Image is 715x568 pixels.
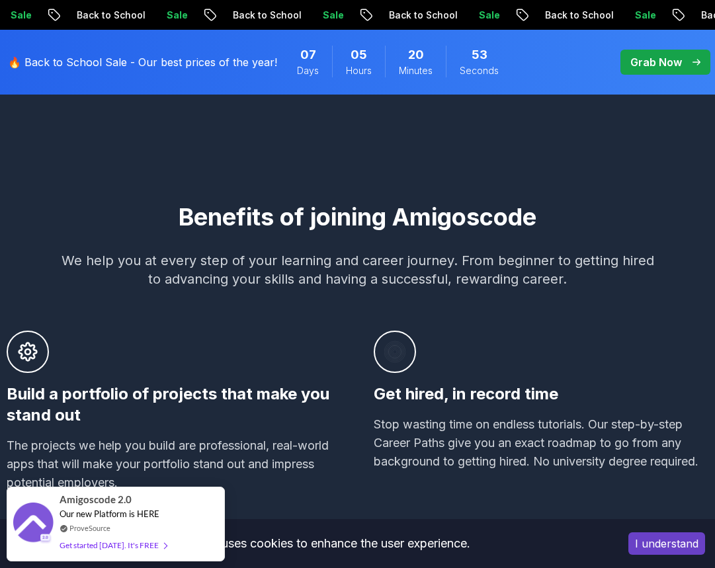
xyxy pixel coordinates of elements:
[60,538,167,553] div: Get started [DATE]. It's FREE
[7,436,342,492] p: The projects we help you build are professional, real-world apps that will make your portfolio st...
[312,9,355,22] p: Sale
[374,384,709,405] h3: Get hired, in record time
[628,532,705,555] button: Accept cookies
[297,64,319,77] span: Days
[300,46,316,64] span: 7 Days
[408,46,424,64] span: 20 Minutes
[222,9,312,22] p: Back to School
[60,508,159,519] span: Our new Platform is HERE
[630,54,682,70] p: Grab Now
[399,64,433,77] span: Minutes
[534,9,624,22] p: Back to School
[378,9,468,22] p: Back to School
[156,9,198,22] p: Sale
[10,529,609,558] div: This website uses cookies to enhance the user experience.
[468,9,511,22] p: Sale
[472,46,487,64] span: 53 Seconds
[374,415,709,471] p: Stop wasting time on endless tutorials. Our step-by-step Career Paths give you an exact roadmap t...
[7,204,708,230] h2: Benefits of joining Amigoscode
[69,522,110,534] a: ProveSource
[13,503,53,546] img: provesource social proof notification image
[66,9,156,22] p: Back to School
[351,46,367,64] span: 5 Hours
[7,384,342,426] h3: Build a portfolio of projects that make you stand out
[624,9,667,22] p: Sale
[460,64,499,77] span: Seconds
[346,64,372,77] span: Hours
[62,251,654,288] p: We help you at every step of your learning and career journey. From beginner to getting hired to ...
[60,492,132,507] span: Amigoscode 2.0
[8,54,277,70] p: 🔥 Back to School Sale - Our best prices of the year!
